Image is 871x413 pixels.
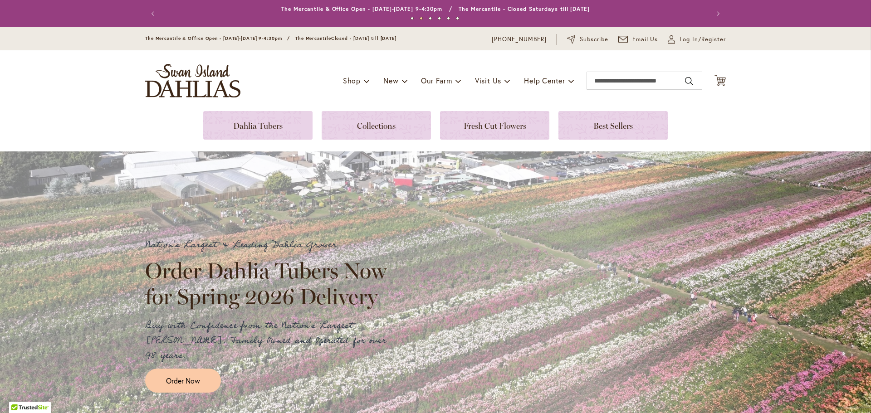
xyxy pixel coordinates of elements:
[411,17,414,20] button: 1 of 6
[421,76,452,85] span: Our Farm
[456,17,459,20] button: 6 of 6
[145,35,331,41] span: The Mercantile & Office Open - [DATE]-[DATE] 9-4:30pm / The Mercantile
[447,17,450,20] button: 5 of 6
[145,238,395,253] p: Nation's Largest & Leading Dahlia Grower
[281,5,590,12] a: The Mercantile & Office Open - [DATE]-[DATE] 9-4:30pm / The Mercantile - Closed Saturdays till [D...
[145,369,221,393] a: Order Now
[383,76,398,85] span: New
[567,35,608,44] a: Subscribe
[145,258,395,309] h2: Order Dahlia Tubers Now for Spring 2026 Delivery
[331,35,396,41] span: Closed - [DATE] till [DATE]
[475,76,501,85] span: Visit Us
[618,35,658,44] a: Email Us
[145,318,395,363] p: Buy with Confidence from the Nation's Largest [PERSON_NAME]. Family Owned and Operated for over 9...
[708,5,726,23] button: Next
[492,35,547,44] a: [PHONE_NUMBER]
[438,17,441,20] button: 4 of 6
[145,64,240,97] a: store logo
[429,17,432,20] button: 3 of 6
[668,35,726,44] a: Log In/Register
[166,375,200,386] span: Order Now
[420,17,423,20] button: 2 of 6
[580,35,608,44] span: Subscribe
[680,35,726,44] span: Log In/Register
[343,76,361,85] span: Shop
[632,35,658,44] span: Email Us
[145,5,163,23] button: Previous
[524,76,565,85] span: Help Center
